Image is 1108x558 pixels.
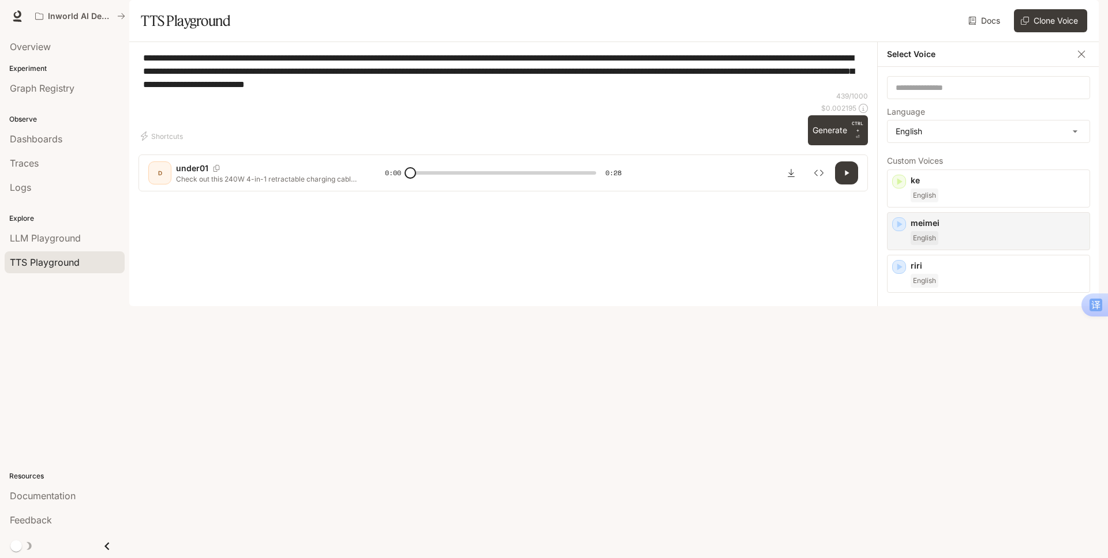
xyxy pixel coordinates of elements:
[780,161,803,184] button: Download audio
[605,167,622,179] span: 0:28
[911,188,938,202] span: English
[887,157,1090,165] p: Custom Voices
[1014,9,1087,32] button: Clone Voice
[176,174,357,184] p: Check out this 240W 4-in-1 retractable charging cable! The zinc alloy fast-charging head is super...
[385,167,401,179] span: 0:00
[808,115,868,145] button: GenerateCTRL +⏎
[911,260,1085,272] p: riri
[852,120,863,141] p: ⏎
[30,5,130,28] button: All workspaces
[887,108,925,116] p: Language
[208,165,224,172] button: Copy Voice ID
[911,175,1085,186] p: ke
[807,161,830,184] button: Inspect
[176,163,208,174] p: under01
[48,12,113,21] p: Inworld AI Demos
[138,127,188,145] button: Shortcuts
[888,120,1090,142] div: English
[966,9,1005,32] a: Docs
[836,91,868,101] p: 439 / 1000
[141,9,230,32] h1: TTS Playground
[911,217,1085,229] p: meimei
[852,120,863,134] p: CTRL +
[151,164,169,182] div: D
[911,274,938,288] span: English
[911,231,938,245] span: English
[821,103,856,113] p: $ 0.002195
